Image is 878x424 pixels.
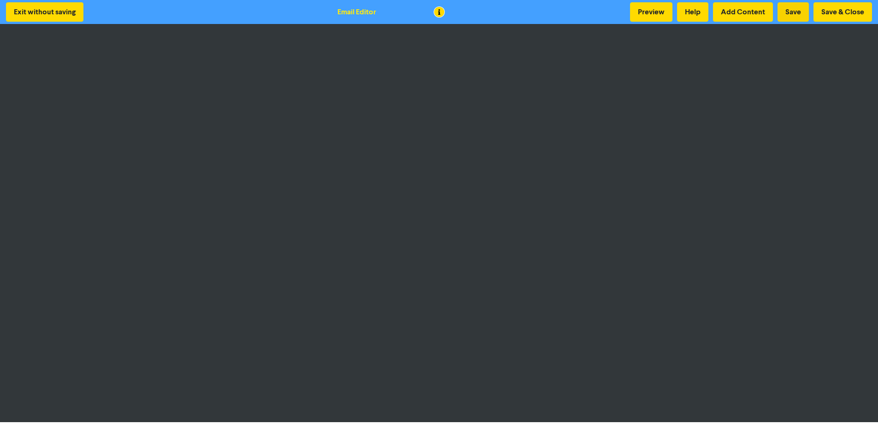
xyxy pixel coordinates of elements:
button: Preview [630,2,672,22]
button: Help [677,2,708,22]
button: Save [778,2,809,22]
button: Add Content [713,2,773,22]
button: Exit without saving [6,2,83,22]
div: Email Editor [337,6,376,18]
button: Save & Close [813,2,872,22]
